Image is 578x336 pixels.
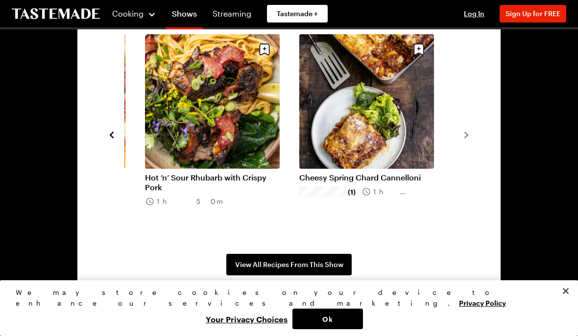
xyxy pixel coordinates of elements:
button: Close [555,280,577,302]
a: Cheesy Spring Chard Cannelloni [299,173,434,182]
div: We may store cookies on your device to enhance our services and marketing. [16,287,554,309]
button: navigate to previous item [107,128,117,140]
span: Cooking [112,9,144,18]
a: Hot ’n’ Sour Rhubarb with Crispy Pork [145,173,280,192]
a: More information about your privacy, opens in a new tab [459,298,506,307]
a: To Tastemade Home Page [12,8,100,20]
button: Your Privacy Choices [201,309,292,329]
button: Log In [455,9,494,19]
button: Ok [292,309,363,329]
span: Sign Up for FREE [506,9,560,18]
button: Save recipe [255,40,274,59]
div: 11 / 12 [145,34,299,234]
span: View All Recipes From This Show [235,260,343,269]
div: Privacy [16,287,554,329]
button: Cooking [112,2,156,25]
button: Sign Up for FREE [500,5,566,22]
div: 12 / 12 [299,34,454,234]
a: Tastemade + [267,5,328,22]
button: navigate to next item [461,128,471,140]
button: Save recipe [409,40,428,59]
a: Shows [166,2,203,29]
a: View All Recipes From This Show [226,254,352,275]
span: Tastemade + [277,9,318,19]
span: Log In [464,9,484,18]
